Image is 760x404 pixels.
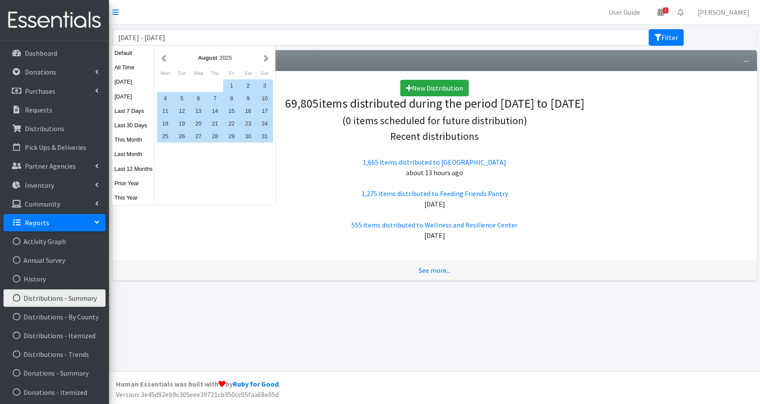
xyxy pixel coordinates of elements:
input: January 1, 2011 - December 31, 2011 [112,29,649,46]
div: Tuesday [174,68,190,79]
div: 24 [256,117,273,130]
div: 26 [174,130,190,143]
div: 19 [174,117,190,130]
div: Wednesday [190,68,207,79]
div: Sunday [256,68,273,79]
a: New Distribution [400,80,469,96]
button: Last Month [112,148,155,160]
button: Default [112,47,155,59]
a: Purchases [3,82,106,100]
div: Monday [157,68,174,79]
div: 10 [256,92,273,105]
div: 22 [223,117,240,130]
div: 9 [240,92,256,105]
div: 3 [256,79,273,92]
div: [DATE] [121,199,748,209]
div: 21 [207,117,223,130]
p: Donations [25,68,56,76]
a: Distributions - Trends [3,346,106,363]
p: Pick Ups & Deliveries [25,143,86,152]
button: [DATE] [112,75,155,88]
img: HumanEssentials [3,6,106,35]
div: 5 [174,92,190,105]
div: 17 [256,105,273,117]
div: 2 [240,79,256,92]
div: 25 [157,130,174,143]
div: 28 [207,130,223,143]
a: Distributions - By County [3,308,106,326]
div: 1 [223,79,240,92]
p: Partner Agencies [25,162,76,170]
a: Reports [3,214,106,231]
p: Requests [25,105,52,114]
strong: August [198,54,217,61]
div: 18 [157,117,174,130]
div: 12 [174,105,190,117]
p: Community [25,200,60,208]
button: Prior Year [112,177,155,190]
div: about 13 hours ago [121,167,748,178]
button: [DATE] [112,90,155,103]
a: 555 items distributed to Wellness and Resilience Center [351,221,518,229]
a: History [3,270,106,288]
div: 4 [157,92,174,105]
h4: Recent distributions [121,130,748,143]
a: Distributions - Summary [3,289,106,307]
p: Dashboard [25,49,57,58]
button: This Month [112,133,155,146]
a: [PERSON_NAME] [691,3,757,21]
p: Distributions [25,124,65,133]
a: See more... [419,266,450,275]
h4: (0 items scheduled for future distribution) [121,115,748,127]
a: Community [3,195,106,213]
h3: items distributed during the period [DATE] to [DATE] [121,96,748,111]
div: 30 [240,130,256,143]
button: Last 30 Days [112,119,155,132]
div: 29 [223,130,240,143]
a: Donations - Summary [3,364,106,382]
div: 14 [207,105,223,117]
a: Activity Graph [3,233,106,250]
a: 1,665 items distributed to [GEOGRAPHIC_DATA] [363,158,506,166]
a: Partner Agencies [3,157,106,175]
span: 2025 [219,54,232,61]
a: 1 [651,3,671,21]
a: Requests [3,101,106,119]
div: 16 [240,105,256,117]
p: Inventory [25,181,54,190]
div: 20 [190,117,207,130]
div: 27 [190,130,207,143]
div: 23 [240,117,256,130]
span: 69,805 [285,95,319,111]
a: Distributions [3,120,106,137]
a: Dashboard [3,44,106,62]
button: This Year [112,191,155,204]
button: Last 7 Days [112,105,155,117]
p: Purchases [25,87,55,95]
a: Donations [3,63,106,81]
div: Thursday [207,68,223,79]
div: Saturday [240,68,256,79]
a: 1,275 items distributed to Feeding Friends Pantry [361,189,508,198]
a: Ruby for Good [233,380,279,388]
div: Friday [223,68,240,79]
a: Annual Survey [3,251,106,269]
div: 11 [157,105,174,117]
strong: Human Essentials was built with by . [116,380,280,388]
p: Reports [25,218,49,227]
div: 13 [190,105,207,117]
button: Filter [649,29,684,46]
div: 15 [223,105,240,117]
button: All Time [112,61,155,74]
div: 8 [223,92,240,105]
div: 31 [256,130,273,143]
div: [DATE] [121,230,748,241]
a: Inventory [3,177,106,194]
a: Pick Ups & Deliveries [3,139,106,156]
a: User Guide [602,3,647,21]
span: 1 [663,7,668,14]
div: 6 [190,92,207,105]
button: Last 12 Months [112,163,155,175]
a: Donations - Itemized [3,384,106,401]
span: Version: 3e45d92eb9c305eee39721cb350cc05faa68e05d [116,390,279,399]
